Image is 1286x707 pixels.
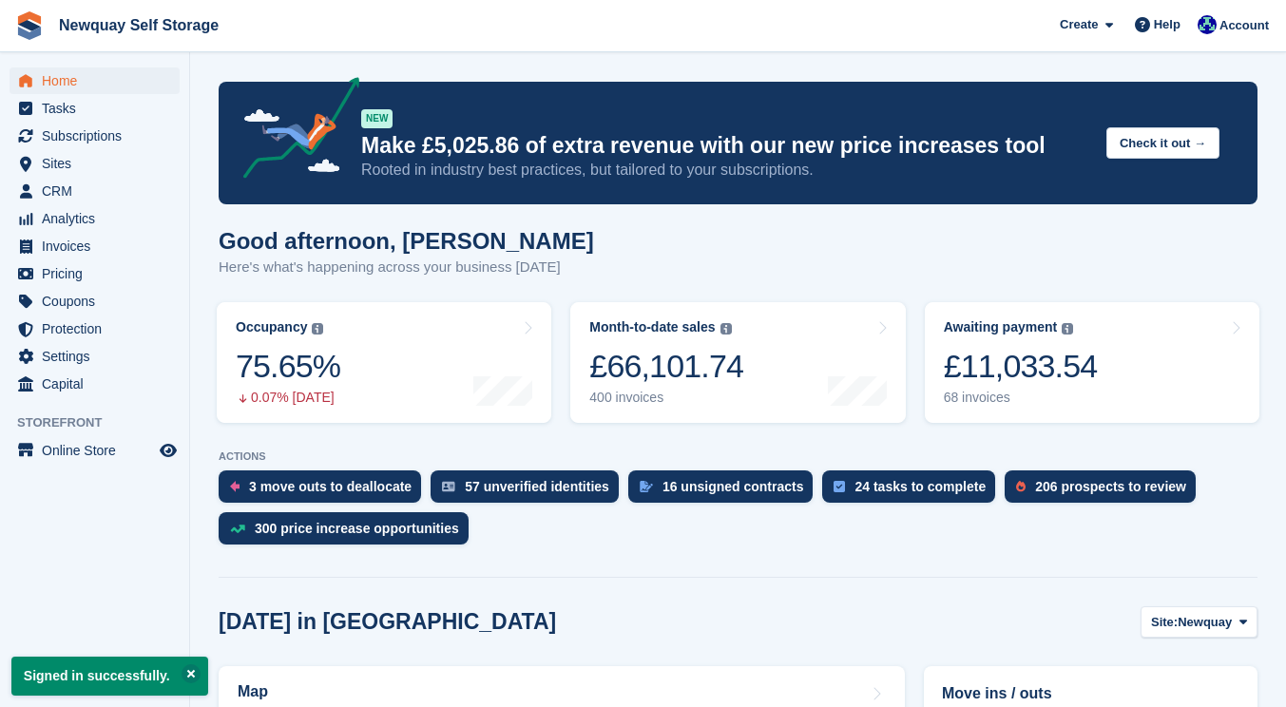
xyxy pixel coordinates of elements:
p: Signed in successfully. [11,657,208,696]
span: Newquay [1178,613,1232,632]
div: 0.07% [DATE] [236,390,340,406]
a: 300 price increase opportunities [219,512,478,554]
div: £66,101.74 [589,347,743,386]
div: 68 invoices [944,390,1098,406]
div: 75.65% [236,347,340,386]
span: Subscriptions [42,123,156,149]
span: Capital [42,371,156,397]
div: Month-to-date sales [589,319,715,335]
img: task-75834270c22a3079a89374b754ae025e5fb1db73e45f91037f5363f120a921f8.svg [834,481,845,492]
h1: Good afternoon, [PERSON_NAME] [219,228,594,254]
img: contract_signature_icon-13c848040528278c33f63329250d36e43548de30e8caae1d1a13099fd9432cc5.svg [640,481,653,492]
a: Newquay Self Storage [51,10,226,41]
span: Help [1154,15,1180,34]
a: menu [10,150,180,177]
button: Site: Newquay [1141,606,1257,638]
img: verify_identity-adf6edd0f0f0b5bbfe63781bf79b02c33cf7c696d77639b501bdc392416b5a36.svg [442,481,455,492]
span: Account [1219,16,1269,35]
a: menu [10,67,180,94]
span: Analytics [42,205,156,232]
img: prospect-51fa495bee0391a8d652442698ab0144808aea92771e9ea1ae160a38d050c398.svg [1016,481,1026,492]
a: menu [10,123,180,149]
img: Debbie [1198,15,1217,34]
a: Preview store [157,439,180,462]
a: menu [10,437,180,464]
div: NEW [361,109,393,128]
img: price-adjustments-announcement-icon-8257ccfd72463d97f412b2fc003d46551f7dbcb40ab6d574587a9cd5c0d94... [227,77,360,185]
span: Coupons [42,288,156,315]
a: 206 prospects to review [1005,470,1205,512]
img: price_increase_opportunities-93ffe204e8149a01c8c9dc8f82e8f89637d9d84a8eef4429ea346261dce0b2c0.svg [230,525,245,533]
a: menu [10,315,180,342]
span: Pricing [42,260,156,287]
a: 24 tasks to complete [822,470,1005,512]
span: Tasks [42,95,156,122]
a: Occupancy 75.65% 0.07% [DATE] [217,302,551,423]
a: 3 move outs to deallocate [219,470,431,512]
img: move_outs_to_deallocate_icon-f764333ba52eb49d3ac5e1228854f67142a1ed5810a6f6cc68b1a99e826820c5.svg [230,481,240,492]
a: menu [10,178,180,204]
p: Make £5,025.86 of extra revenue with our new price increases tool [361,132,1091,160]
img: stora-icon-8386f47178a22dfd0bd8f6a31ec36ba5ce8667c1dd55bd0f319d3a0aa187defe.svg [15,11,44,40]
span: Storefront [17,413,189,432]
div: £11,033.54 [944,347,1098,386]
img: icon-info-grey-7440780725fd019a000dd9b08b2336e03edf1995a4989e88bcd33f0948082b44.svg [1062,323,1073,334]
a: 16 unsigned contracts [628,470,823,512]
span: Sites [42,150,156,177]
span: Home [42,67,156,94]
a: menu [10,260,180,287]
a: menu [10,288,180,315]
span: Protection [42,315,156,342]
a: 57 unverified identities [431,470,628,512]
span: CRM [42,178,156,204]
div: 3 move outs to deallocate [249,479,412,494]
span: Create [1060,15,1098,34]
div: Occupancy [236,319,307,335]
a: menu [10,95,180,122]
button: Check it out → [1106,127,1219,159]
span: Settings [42,343,156,370]
a: menu [10,233,180,259]
img: icon-info-grey-7440780725fd019a000dd9b08b2336e03edf1995a4989e88bcd33f0948082b44.svg [312,323,323,334]
h2: [DATE] in [GEOGRAPHIC_DATA] [219,609,556,635]
span: Invoices [42,233,156,259]
div: Awaiting payment [944,319,1058,335]
img: icon-info-grey-7440780725fd019a000dd9b08b2336e03edf1995a4989e88bcd33f0948082b44.svg [720,323,732,334]
div: 400 invoices [589,390,743,406]
h2: Map [238,683,268,700]
h2: Move ins / outs [942,682,1239,705]
a: Awaiting payment £11,033.54 68 invoices [925,302,1259,423]
span: Online Store [42,437,156,464]
a: menu [10,205,180,232]
p: ACTIONS [219,450,1257,463]
a: menu [10,371,180,397]
p: Rooted in industry best practices, but tailored to your subscriptions. [361,160,1091,181]
div: 206 prospects to review [1035,479,1186,494]
a: Month-to-date sales £66,101.74 400 invoices [570,302,905,423]
a: menu [10,343,180,370]
div: 24 tasks to complete [854,479,986,494]
div: 16 unsigned contracts [662,479,804,494]
span: Site: [1151,613,1178,632]
div: 57 unverified identities [465,479,609,494]
p: Here's what's happening across your business [DATE] [219,257,594,278]
div: 300 price increase opportunities [255,521,459,536]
